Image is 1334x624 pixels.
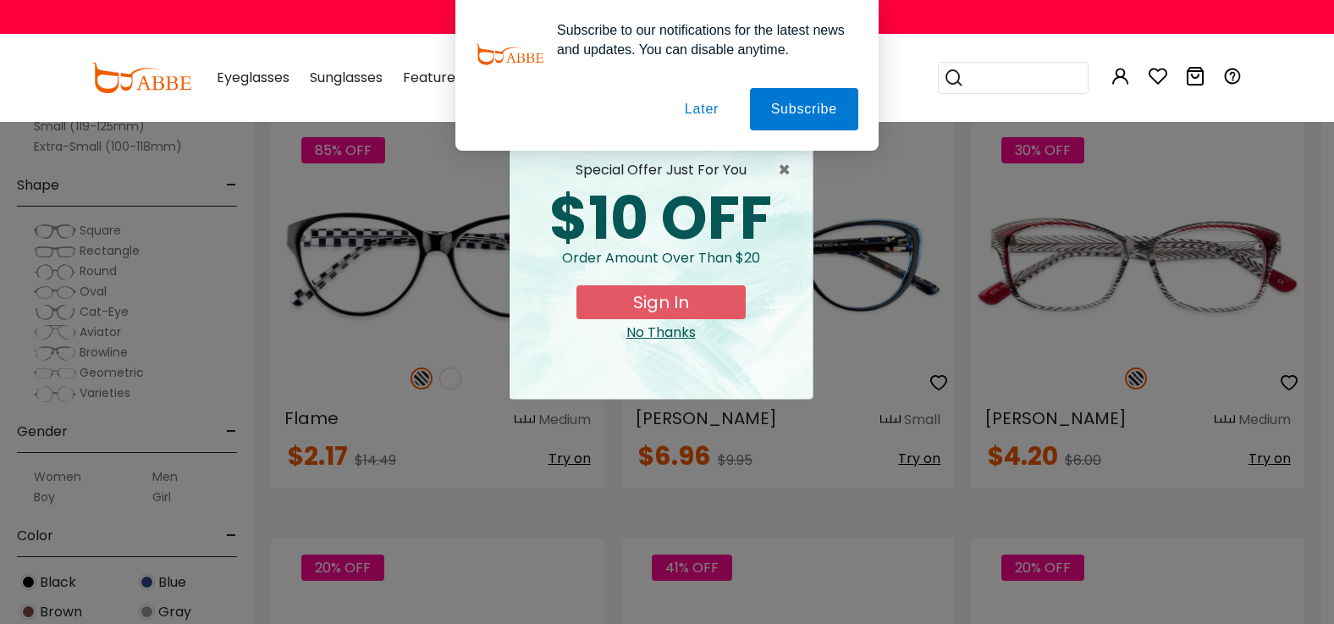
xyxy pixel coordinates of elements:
div: Subscribe to our notifications for the latest news and updates. You can disable anytime. [543,20,858,59]
span: × [778,160,799,180]
button: Sign In [576,285,746,319]
div: Order amount over than $20 [523,248,799,285]
img: notification icon [476,20,543,88]
div: special offer just for you [523,160,799,180]
button: Subscribe [750,88,858,130]
div: Close [523,323,799,343]
div: $10 OFF [523,189,799,248]
button: Close [778,160,799,180]
button: Later [664,88,740,130]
